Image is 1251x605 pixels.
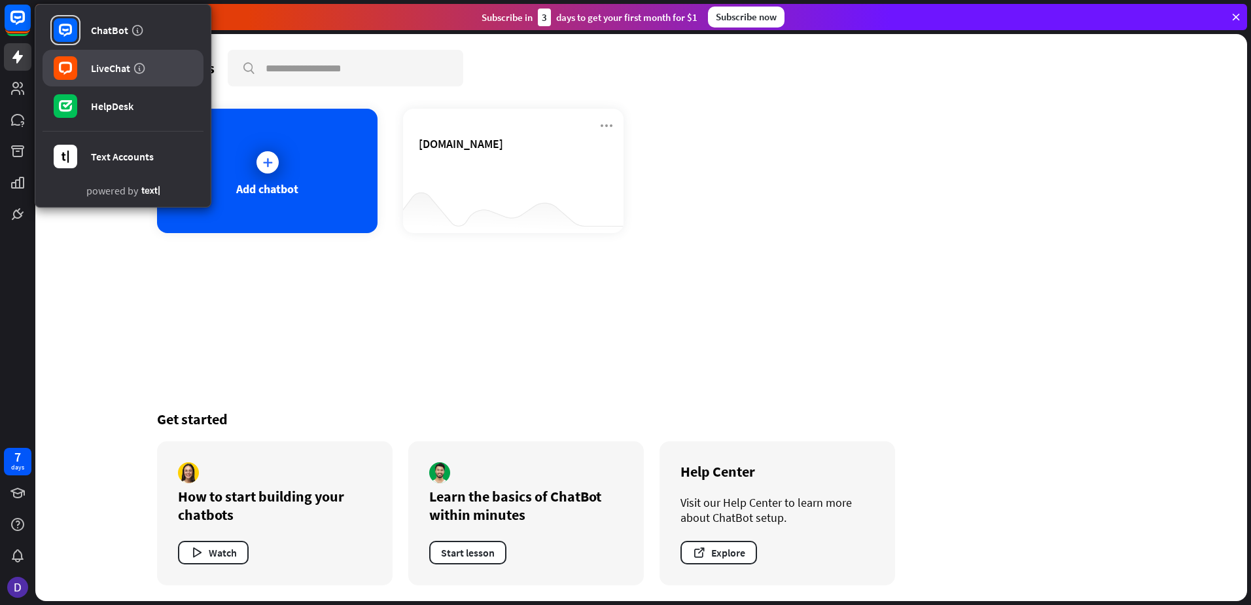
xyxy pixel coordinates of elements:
div: Help Center [680,462,874,481]
span: robotipy.com [419,136,503,151]
div: 7 [14,451,21,463]
div: Subscribe now [708,7,784,27]
div: How to start building your chatbots [178,487,372,524]
button: Watch [178,541,249,564]
div: Subscribe in days to get your first month for $1 [482,9,697,26]
div: Add chatbot [236,181,298,196]
img: author [178,462,199,483]
button: Explore [680,541,757,564]
div: Visit our Help Center to learn more about ChatBot setup. [680,495,874,525]
div: 3 [538,9,551,26]
div: Learn the basics of ChatBot within minutes [429,487,623,524]
div: Get started [157,410,1125,428]
a: 7 days [4,448,31,475]
div: days [11,463,24,472]
img: author [429,462,450,483]
button: Start lesson [429,541,506,564]
button: Open LiveChat chat widget [10,5,50,45]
